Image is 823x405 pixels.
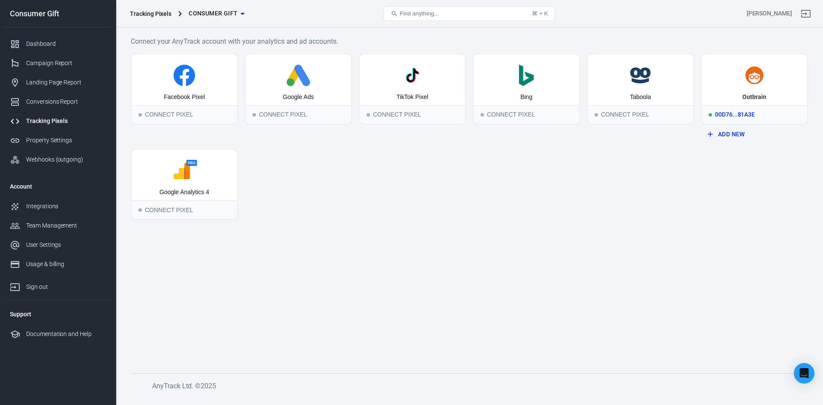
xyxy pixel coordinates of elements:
[3,216,113,235] a: Team Management
[595,113,598,117] span: Connect Pixel
[159,188,209,197] div: Google Analytics 4
[588,105,693,124] div: Connect Pixel
[3,92,113,111] a: Conversions Report
[384,6,555,21] button: Find anything...⌘ + K
[26,78,106,87] div: Landing Page Report
[3,10,113,18] div: Consumer Gift
[3,111,113,131] a: Tracking Pixels
[473,54,580,125] button: BingConnect PixelConnect Pixel
[131,54,238,125] button: Facebook PixelConnect PixelConnect Pixel
[396,93,428,102] div: TikTok Pixel
[164,93,205,102] div: Facebook Pixel
[185,6,248,21] button: Consumer Gift
[138,113,142,117] span: Connect Pixel
[26,202,106,211] div: Integrations
[3,73,113,92] a: Landing Page Report
[132,200,237,219] div: Connect Pixel
[704,126,805,142] button: Add New
[3,255,113,274] a: Usage & billing
[3,304,113,324] li: Support
[481,113,484,117] span: Connect Pixel
[26,260,106,269] div: Usage & billing
[630,93,651,102] div: Taboola
[3,176,113,197] li: Account
[3,274,113,297] a: Sign out
[130,9,171,18] div: Tracking Pixels
[709,113,712,117] span: Running
[360,105,465,124] div: Connect Pixel
[3,150,113,169] a: Webhooks (outgoing)
[3,34,113,54] a: Dashboard
[701,54,808,125] a: OutbrainRunning00d76...81a3e
[131,36,808,47] h6: Connect your AnyTrack account with your analytics and ad accounts.
[26,117,106,126] div: Tracking Pixels
[26,136,106,145] div: Property Settings
[283,93,314,102] div: Google Ads
[3,197,113,216] a: Integrations
[3,131,113,150] a: Property Settings
[366,113,370,117] span: Connect Pixel
[747,9,792,18] div: Account id: juSFbWAb
[520,93,532,102] div: Bing
[796,3,816,24] a: Sign out
[132,105,237,124] div: Connect Pixel
[532,10,548,17] div: ⌘ + K
[3,235,113,255] a: User Settings
[587,54,694,125] button: TaboolaConnect PixelConnect Pixel
[26,59,106,68] div: Campaign Report
[742,93,766,102] div: Outbrain
[26,240,106,249] div: User Settings
[794,363,814,384] div: Open Intercom Messenger
[246,105,351,124] div: Connect Pixel
[359,54,466,125] button: TikTok PixelConnect PixelConnect Pixel
[474,105,579,124] div: Connect Pixel
[138,208,142,212] span: Connect Pixel
[189,8,237,19] span: Consumer Gift
[26,97,106,106] div: Conversions Report
[26,155,106,164] div: Webhooks (outgoing)
[26,330,106,339] div: Documentation and Help
[245,54,352,125] button: Google AdsConnect PixelConnect Pixel
[131,149,238,220] button: Google Analytics 4Connect PixelConnect Pixel
[3,54,113,73] a: Campaign Report
[252,113,256,117] span: Connect Pixel
[702,105,807,124] div: 00d76...81a3e
[399,10,439,17] span: Find anything...
[26,282,106,291] div: Sign out
[152,381,795,391] h6: AnyTrack Ltd. © 2025
[26,221,106,230] div: Team Management
[26,39,106,48] div: Dashboard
